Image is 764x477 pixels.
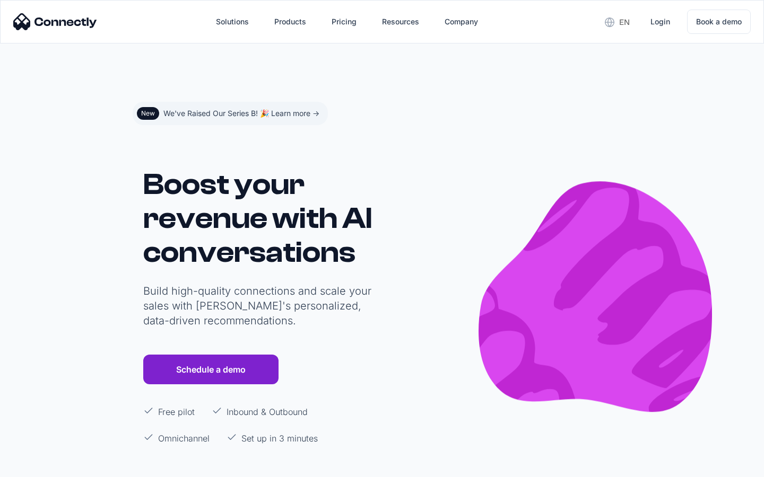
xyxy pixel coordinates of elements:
div: Solutions [216,14,249,29]
div: Pricing [332,14,357,29]
div: en [619,15,630,30]
div: New [141,109,155,118]
aside: Language selected: English [11,457,64,473]
div: Solutions [207,9,257,34]
div: Resources [382,14,419,29]
p: Build high-quality connections and scale your sales with [PERSON_NAME]'s personalized, data-drive... [143,284,377,328]
div: Login [650,14,670,29]
p: Set up in 3 minutes [241,432,318,445]
p: Free pilot [158,405,195,418]
a: Book a demo [687,10,751,34]
div: en [596,14,638,30]
a: Pricing [323,9,365,34]
div: We've Raised Our Series B! 🎉 Learn more -> [163,106,319,121]
div: Products [266,9,315,34]
img: Connectly Logo [13,13,97,30]
h1: Boost your revenue with AI conversations [143,167,377,269]
a: NewWe've Raised Our Series B! 🎉 Learn more -> [133,102,328,125]
div: Resources [374,9,428,34]
a: Schedule a demo [143,355,279,384]
p: Inbound & Outbound [227,405,308,418]
ul: Language list [21,458,64,473]
div: Company [436,9,487,34]
p: Omnichannel [158,432,210,445]
div: Products [274,14,306,29]
div: Company [445,14,478,29]
a: Login [642,9,679,34]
